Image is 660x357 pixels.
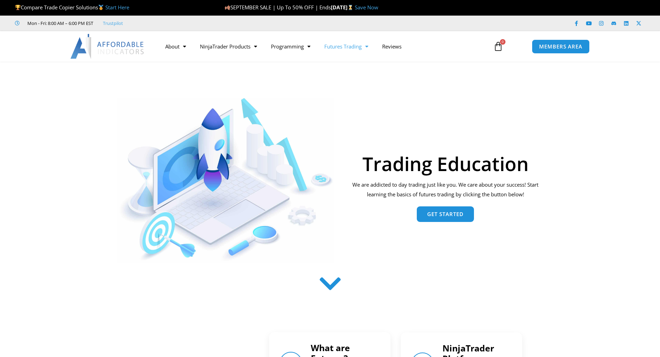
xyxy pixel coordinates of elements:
a: MEMBERS AREA [532,39,590,54]
a: About [158,38,193,54]
a: NinjaTrader Products [193,38,264,54]
nav: Menu [158,38,485,54]
img: ⌛ [348,5,353,10]
img: LogoAI | Affordable Indicators – NinjaTrader [70,34,145,59]
span: 0 [500,39,505,45]
img: 🏆 [15,5,20,10]
span: Mon - Fri: 8:00 AM – 6:00 PM EST [26,19,93,27]
a: Programming [264,38,317,54]
span: MEMBERS AREA [539,44,582,49]
span: Compare Trade Copier Solutions [15,4,129,11]
img: AdobeStock 293954085 1 Converted | Affordable Indicators – NinjaTrader [117,98,334,263]
img: 🍂 [225,5,230,10]
p: We are addicted to day trading just like you. We care about your success! Start learning the basi... [348,180,543,199]
img: 🥇 [98,5,104,10]
span: SEPTEMBER SALE | Up To 50% OFF | Ends [225,4,331,11]
a: Start Here [105,4,129,11]
a: 0 [483,36,513,56]
strong: [DATE] [331,4,355,11]
a: Trustpilot [103,19,123,27]
a: Reviews [375,38,408,54]
a: Get Started [417,206,474,222]
h1: Trading Education [348,154,543,173]
span: Get Started [427,212,464,217]
a: Save Now [355,4,378,11]
a: Futures Trading [317,38,375,54]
